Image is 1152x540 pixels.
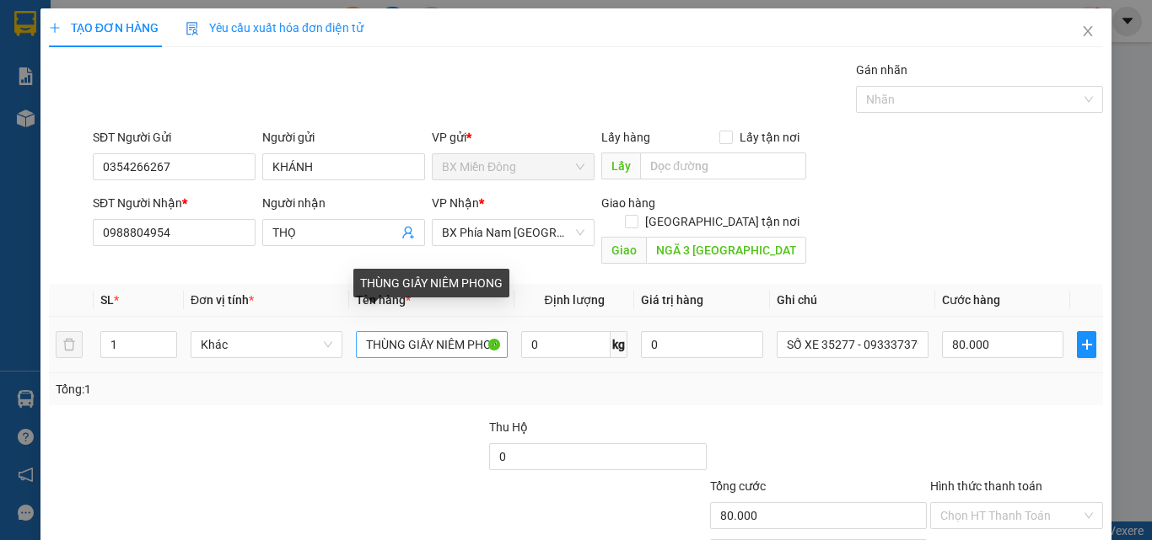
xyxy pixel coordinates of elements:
span: Yêu cầu xuất hóa đơn điện tử [186,21,363,35]
span: Lấy hàng [601,131,650,144]
label: Gán nhãn [856,63,907,77]
div: THÙNG GIẤY NIÊM PHONG [353,269,509,297]
span: plus [1078,338,1095,351]
span: plus [49,22,61,34]
th: Ghi chú [770,284,935,317]
div: VP gửi [432,128,595,147]
span: close [1081,24,1095,38]
img: icon [186,22,199,35]
span: Giao [601,237,646,264]
input: VD: Bàn, Ghế [356,331,508,358]
button: Close [1064,8,1112,56]
span: BX Miền Đông [442,154,584,179]
span: Khác [201,332,332,357]
input: Dọc đường [640,152,806,179]
span: Lấy [601,152,640,179]
div: Người gửi [262,128,425,147]
span: Cước hàng [942,293,1000,307]
span: TẠO ĐƠN HÀNG [49,21,159,35]
span: BX Phía Nam Nha Trang [442,220,584,245]
span: Lấy tận nơi [733,128,806,147]
span: VP Nhận [432,196,479,210]
span: Tổng cước [710,479,766,493]
input: Ghi Chú [777,331,929,358]
div: Người nhận [262,194,425,212]
span: Giá trị hàng [641,293,703,307]
button: delete [56,331,83,358]
input: 0 [641,331,762,358]
div: SĐT Người Nhận [93,194,256,212]
button: plus [1077,331,1096,358]
span: user-add [401,226,415,239]
div: Tổng: 1 [56,380,446,398]
span: [GEOGRAPHIC_DATA] tận nơi [638,212,806,231]
span: Thu Hộ [489,420,528,434]
span: kg [611,331,627,358]
span: Định lượng [544,293,604,307]
span: Đơn vị tính [191,293,254,307]
span: Giao hàng [601,196,655,210]
span: SL [100,293,114,307]
label: Hình thức thanh toán [930,479,1042,493]
div: SĐT Người Gửi [93,128,256,147]
input: Dọc đường [646,237,806,264]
